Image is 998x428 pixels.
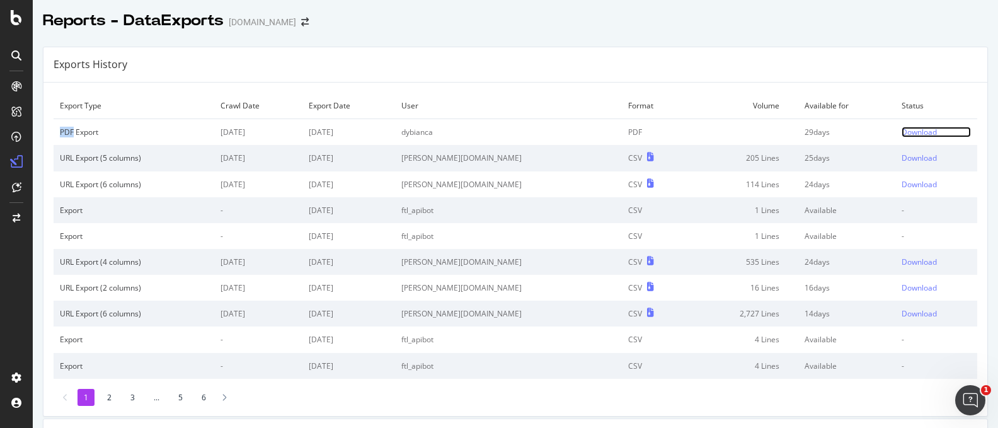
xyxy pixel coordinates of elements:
div: Available [805,361,889,371]
li: ... [147,389,166,406]
td: PDF [622,119,687,146]
li: 5 [172,389,189,406]
td: ftl_apibot [395,197,622,223]
td: Volume [687,93,798,119]
td: [DATE] [214,249,302,275]
a: Download [902,257,971,267]
a: Download [902,282,971,293]
div: CSV [628,282,642,293]
td: Available for [798,93,895,119]
td: 2,727 Lines [687,301,798,327]
li: 3 [124,389,141,406]
div: Export [60,361,208,371]
td: [PERSON_NAME][DOMAIN_NAME] [395,275,622,301]
td: 535 Lines [687,249,798,275]
div: PDF Export [60,127,208,137]
div: arrow-right-arrow-left [301,18,309,26]
div: URL Export (4 columns) [60,257,208,267]
td: [DATE] [302,249,395,275]
div: Available [805,334,889,345]
td: ftl_apibot [395,353,622,379]
span: 1 [981,385,991,395]
td: 1 Lines [687,223,798,249]
a: Download [902,127,971,137]
td: 1 Lines [687,197,798,223]
div: Exports History [54,57,127,72]
div: URL Export (6 columns) [60,308,208,319]
td: Export Type [54,93,214,119]
td: [PERSON_NAME][DOMAIN_NAME] [395,249,622,275]
td: [PERSON_NAME][DOMAIN_NAME] [395,301,622,327]
td: CSV [622,223,687,249]
td: Format [622,93,687,119]
td: Status [895,93,977,119]
td: ftl_apibot [395,327,622,352]
div: Export [60,334,208,345]
li: 2 [101,389,118,406]
div: Download [902,257,937,267]
a: Download [902,308,971,319]
td: [PERSON_NAME][DOMAIN_NAME] [395,145,622,171]
a: Download [902,179,971,190]
td: 25 days [798,145,895,171]
td: [DATE] [302,301,395,327]
div: Available [805,231,889,241]
td: 24 days [798,171,895,197]
div: URL Export (5 columns) [60,153,208,163]
div: [DOMAIN_NAME] [229,16,296,28]
td: ftl_apibot [395,223,622,249]
div: CSV [628,257,642,267]
td: 16 Lines [687,275,798,301]
td: 24 days [798,249,895,275]
td: - [214,223,302,249]
td: User [395,93,622,119]
td: 29 days [798,119,895,146]
div: Reports - DataExports [43,10,224,32]
div: CSV [628,308,642,319]
td: - [895,353,977,379]
td: dybianca [395,119,622,146]
td: [DATE] [302,353,395,379]
td: - [895,223,977,249]
td: [DATE] [214,145,302,171]
td: [DATE] [302,197,395,223]
div: CSV [628,179,642,190]
td: Export Date [302,93,395,119]
td: CSV [622,327,687,352]
div: Download [902,179,937,190]
td: [DATE] [302,119,395,146]
td: 14 days [798,301,895,327]
td: [DATE] [214,119,302,146]
div: Available [805,205,889,216]
td: [DATE] [302,223,395,249]
div: Download [902,127,937,137]
td: - [895,327,977,352]
td: [PERSON_NAME][DOMAIN_NAME] [395,171,622,197]
div: URL Export (2 columns) [60,282,208,293]
div: Download [902,308,937,319]
div: Export [60,231,208,241]
div: Download [902,153,937,163]
td: [DATE] [214,301,302,327]
li: 1 [77,389,95,406]
td: [DATE] [302,327,395,352]
td: [DATE] [302,171,395,197]
div: Export [60,205,208,216]
div: URL Export (6 columns) [60,179,208,190]
td: - [214,327,302,352]
div: Download [902,282,937,293]
td: [DATE] [214,171,302,197]
td: Crawl Date [214,93,302,119]
td: 205 Lines [687,145,798,171]
td: 4 Lines [687,327,798,352]
td: 16 days [798,275,895,301]
td: CSV [622,197,687,223]
td: CSV [622,353,687,379]
li: 6 [195,389,212,406]
iframe: Intercom live chat [955,385,985,415]
td: - [214,197,302,223]
td: [DATE] [214,275,302,301]
td: 114 Lines [687,171,798,197]
td: - [214,353,302,379]
a: Download [902,153,971,163]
